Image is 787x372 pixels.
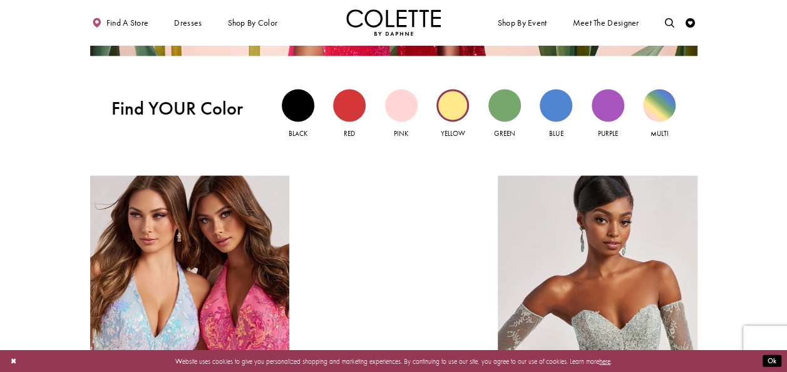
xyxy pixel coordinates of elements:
[346,9,441,36] img: Colette by Daphne
[488,89,521,140] a: Green view Green
[599,356,610,365] a: here
[572,18,639,28] span: Meet the designer
[90,9,151,36] a: Find a store
[643,89,676,121] div: Multi view
[436,89,469,140] a: Yellow view Yellow
[592,89,624,140] a: Purple view Purple
[495,9,549,36] span: Shop By Event
[643,89,676,140] a: Multi view Multi
[494,129,515,138] span: Green
[385,89,418,121] div: Pink view
[282,89,314,121] div: Black view
[436,89,469,121] div: Yellow view
[227,18,277,28] span: Shop by color
[540,89,572,140] a: Blue view Blue
[333,89,366,121] div: Red view
[763,355,781,367] button: Submit Dialog
[172,9,204,36] span: Dresses
[282,89,314,140] a: Black view Black
[488,89,521,121] div: Green view
[289,129,307,138] span: Black
[344,129,355,138] span: Red
[598,129,618,138] span: Purple
[651,129,669,138] span: Multi
[441,129,465,138] span: Yellow
[6,353,21,369] button: Close Dialog
[106,18,149,28] span: Find a store
[394,129,408,138] span: Pink
[683,9,697,36] a: Check Wishlist
[662,9,677,36] a: Toggle search
[346,9,441,36] a: Visit Home Page
[592,89,624,121] div: Purple view
[174,18,202,28] span: Dresses
[549,129,563,138] span: Blue
[68,354,719,367] p: Website uses cookies to give you personalized shopping and marketing experiences. By continuing t...
[333,89,366,140] a: Red view Red
[385,89,418,140] a: Pink view Pink
[570,9,642,36] a: Meet the designer
[540,89,572,121] div: Blue view
[111,98,260,120] span: Find YOUR Color
[225,9,280,36] span: Shop by color
[498,18,547,28] span: Shop By Event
